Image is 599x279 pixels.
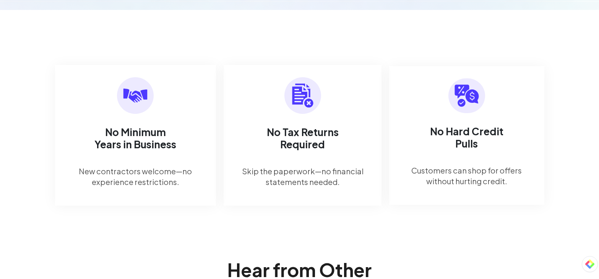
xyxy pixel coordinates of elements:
[424,125,510,150] h5: No Hard Credit Pulls
[260,126,346,151] h5: No Tax Returns Required
[93,126,178,151] h5: No Minimum Years in Business
[67,166,204,187] p: New contractors welcome—no experience restrictions.
[123,83,148,108] img: feature
[401,165,532,187] p: Customers can shop for offers without hurting credit.
[291,83,315,108] img: feature
[236,166,369,187] p: Skip the paperwork—no financial statements needed.
[455,84,479,107] img: feature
